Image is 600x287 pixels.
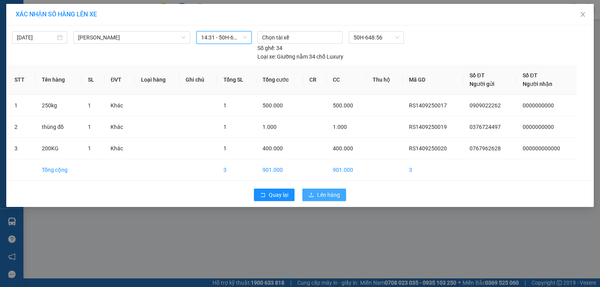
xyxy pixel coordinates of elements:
[327,159,366,181] td: 901.000
[470,124,501,130] span: 0376724497
[302,189,346,201] button: uploadLên hàng
[409,145,447,152] span: RS1409250020
[366,65,403,95] th: Thu hộ
[470,81,495,87] span: Người gửi
[354,32,399,43] span: 50H-648.56
[217,159,256,181] td: 3
[104,95,134,116] td: Khác
[309,192,314,198] span: upload
[223,102,227,109] span: 1
[8,65,36,95] th: STT
[523,124,554,130] span: 0000000000
[17,33,55,42] input: 14/09/2025
[257,52,343,61] div: Giường nằm 34 chỗ Luxury
[36,95,82,116] td: 250kg
[36,116,82,138] td: thùng đồ
[262,124,277,130] span: 1.000
[333,102,353,109] span: 500.000
[36,159,82,181] td: Tổng cộng
[470,145,501,152] span: 0767962628
[409,102,447,109] span: RS1409250017
[470,72,484,78] span: Số ĐT
[88,102,91,109] span: 1
[580,11,586,18] span: close
[88,145,91,152] span: 1
[523,72,537,78] span: Số ĐT
[78,32,186,43] span: Hà Tiên - Gia Lai
[36,138,82,159] td: 200KG
[470,102,501,109] span: 0909022262
[8,138,36,159] td: 3
[262,145,283,152] span: 400.000
[256,159,303,181] td: 901.000
[179,65,217,95] th: Ghi chú
[8,95,36,116] td: 1
[257,44,275,52] span: Số ghế:
[262,102,283,109] span: 500.000
[317,191,340,199] span: Lên hàng
[403,65,464,95] th: Mã GD
[8,116,36,138] td: 2
[327,65,366,95] th: CC
[135,65,180,95] th: Loại hàng
[303,65,327,95] th: CR
[256,65,303,95] th: Tổng cước
[523,102,554,109] span: 0000000000
[403,159,464,181] td: 3
[181,35,186,40] span: down
[223,145,227,152] span: 1
[16,11,97,18] span: XÁC NHẬN SỐ HÀNG LÊN XE
[223,124,227,130] span: 1
[572,4,594,26] button: Close
[217,65,256,95] th: Tổng SL
[269,191,288,199] span: Quay lại
[104,116,134,138] td: Khác
[523,81,552,87] span: Người nhận
[523,145,560,152] span: 000000000000
[409,124,447,130] span: RS1409250019
[254,189,295,201] button: rollbackQuay lại
[36,65,82,95] th: Tên hàng
[257,44,282,52] div: 34
[260,192,266,198] span: rollback
[104,65,134,95] th: ĐVT
[201,32,247,43] span: 14:31 - 50H-648.56
[82,65,104,95] th: SL
[333,124,347,130] span: 1.000
[104,138,134,159] td: Khác
[333,145,353,152] span: 400.000
[257,52,276,61] span: Loại xe:
[88,124,91,130] span: 1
